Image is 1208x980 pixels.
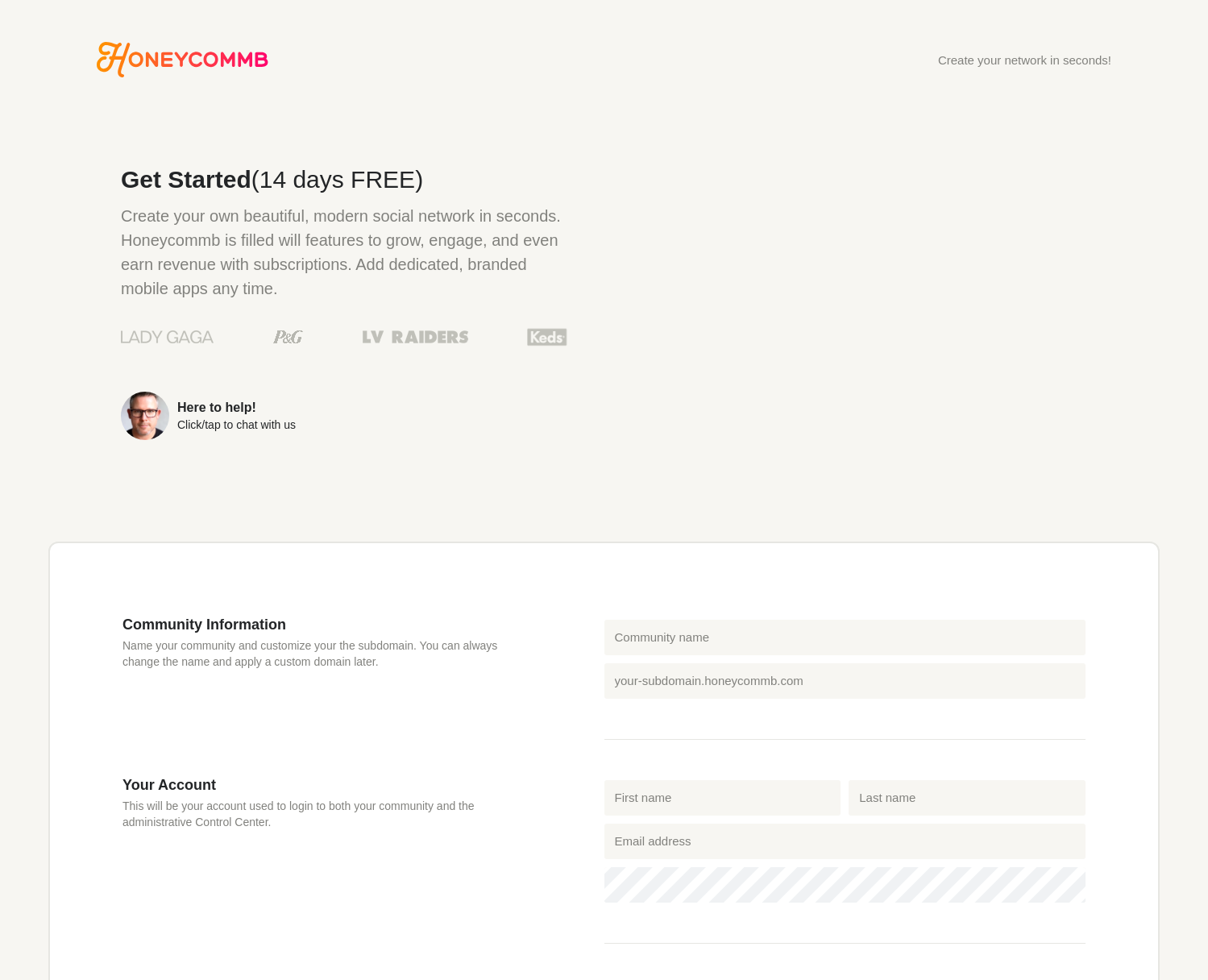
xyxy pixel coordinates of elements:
[97,42,268,77] a: Go to Honeycommb homepage
[121,325,214,349] img: Lady Gaga
[604,663,1086,699] input: your-subdomain.honeycommb.com
[121,392,568,440] a: Here to help!Click/tap to chat with us
[177,401,296,414] div: Here to help!
[122,616,508,633] h3: Community Information
[938,54,1111,66] div: Create your network in seconds!
[122,798,508,830] p: This will be your account used to login to both your community and the administrative Control Cen...
[604,824,1086,859] input: Email address
[251,166,423,193] span: (14 days FREE)
[604,620,1086,655] input: Community name
[121,168,568,192] h2: Get Started
[121,392,169,440] img: Sean
[122,776,508,794] h3: Your Account
[849,780,1086,816] input: Last name
[363,330,468,343] img: Las Vegas Raiders
[177,419,296,430] div: Click/tap to chat with us
[97,42,268,77] svg: Honeycommb
[121,204,568,301] p: Create your own beautiful, modern social network in seconds. Honeycommb is filled will features t...
[273,330,303,343] img: Procter & Gamble
[604,780,841,816] input: First name
[122,637,508,670] p: Name your community and customize your the subdomain. You can always change the name and apply a ...
[527,326,567,347] img: Keds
